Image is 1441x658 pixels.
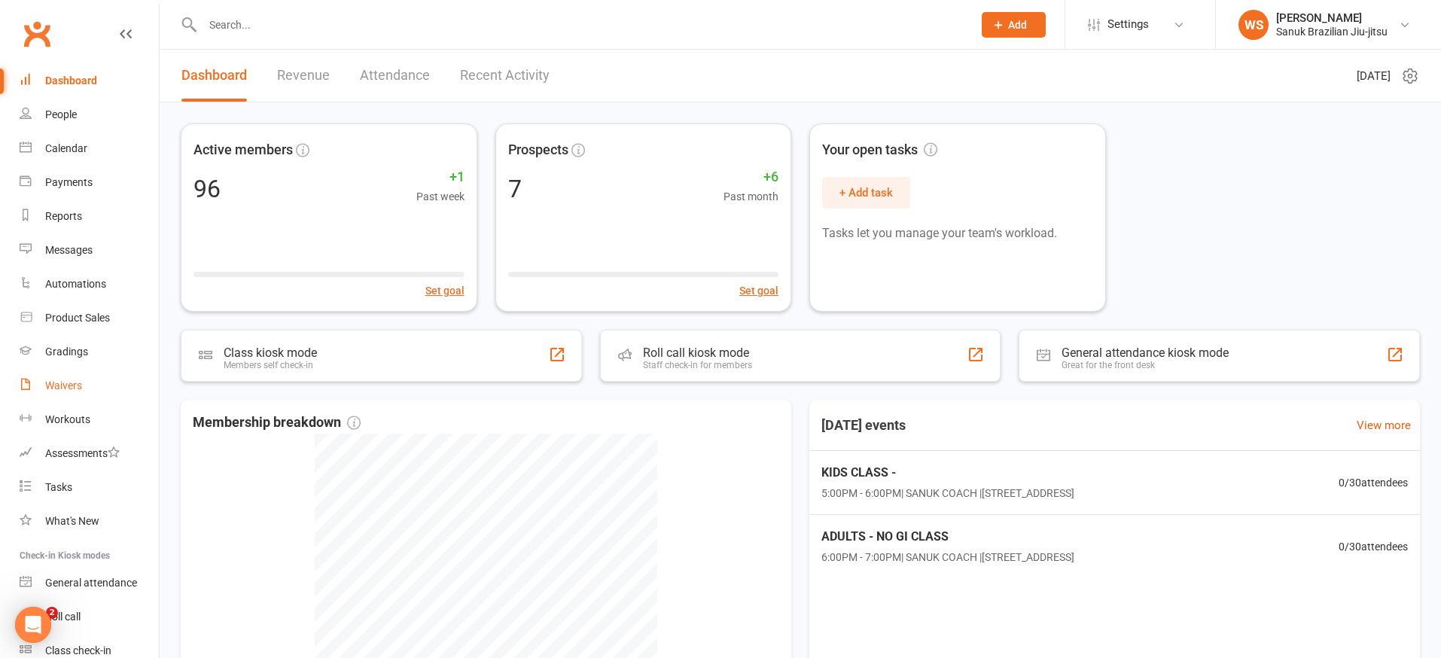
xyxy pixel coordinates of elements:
[224,346,317,360] div: Class kiosk mode
[20,98,159,132] a: People
[822,177,910,209] button: + Add task
[20,403,159,437] a: Workouts
[1008,19,1027,31] span: Add
[224,360,317,370] div: Members self check-in
[45,176,93,188] div: Payments
[821,485,1074,501] span: 5:00PM - 6:00PM | SANUK COACH | [STREET_ADDRESS]
[822,224,1093,243] p: Tasks let you manage your team's workload.
[1238,10,1269,40] div: WS
[416,188,465,205] span: Past week
[1357,416,1411,434] a: View more
[193,177,221,201] div: 96
[20,369,159,403] a: Waivers
[45,346,88,358] div: Gradings
[821,463,1074,483] span: KIDS CLASS -
[1339,474,1408,491] span: 0 / 30 attendees
[821,549,1074,565] span: 6:00PM - 7:00PM | SANUK COACH | [STREET_ADDRESS]
[821,527,1074,547] span: ADULTS - NO GI CLASS
[20,64,159,98] a: Dashboard
[20,301,159,335] a: Product Sales
[360,50,430,102] a: Attendance
[45,278,106,290] div: Automations
[822,139,937,161] span: Your open tasks
[20,471,159,504] a: Tasks
[416,166,465,188] span: +1
[1276,25,1388,38] div: Sanuk Brazilian Jiu-jitsu
[460,50,550,102] a: Recent Activity
[45,312,110,324] div: Product Sales
[20,132,159,166] a: Calendar
[45,481,72,493] div: Tasks
[20,437,159,471] a: Assessments
[45,142,87,154] div: Calendar
[809,412,918,439] h3: [DATE] events
[15,607,51,643] div: Open Intercom Messenger
[45,75,97,87] div: Dashboard
[739,282,778,299] button: Set goal
[45,577,137,589] div: General attendance
[20,335,159,369] a: Gradings
[425,282,465,299] button: Set goal
[45,644,111,656] div: Class check-in
[20,200,159,233] a: Reports
[643,360,752,370] div: Staff check-in for members
[46,607,58,619] span: 2
[724,166,778,188] span: +6
[20,504,159,538] a: What's New
[45,515,99,527] div: What's New
[198,14,962,35] input: Search...
[20,233,159,267] a: Messages
[508,177,522,201] div: 7
[181,50,247,102] a: Dashboard
[1107,8,1149,41] span: Settings
[277,50,330,102] a: Revenue
[45,611,81,623] div: Roll call
[724,188,778,205] span: Past month
[20,600,159,634] a: Roll call
[20,267,159,301] a: Automations
[45,108,77,120] div: People
[20,566,159,600] a: General attendance kiosk mode
[982,12,1046,38] button: Add
[45,379,82,391] div: Waivers
[193,139,293,161] span: Active members
[1062,360,1229,370] div: Great for the front desk
[45,244,93,256] div: Messages
[1357,67,1391,85] span: [DATE]
[1276,11,1388,25] div: [PERSON_NAME]
[508,139,568,161] span: Prospects
[1339,538,1408,555] span: 0 / 30 attendees
[45,210,82,222] div: Reports
[18,15,56,53] a: Clubworx
[45,413,90,425] div: Workouts
[643,346,752,360] div: Roll call kiosk mode
[193,412,361,434] span: Membership breakdown
[1062,346,1229,360] div: General attendance kiosk mode
[20,166,159,200] a: Payments
[45,447,120,459] div: Assessments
